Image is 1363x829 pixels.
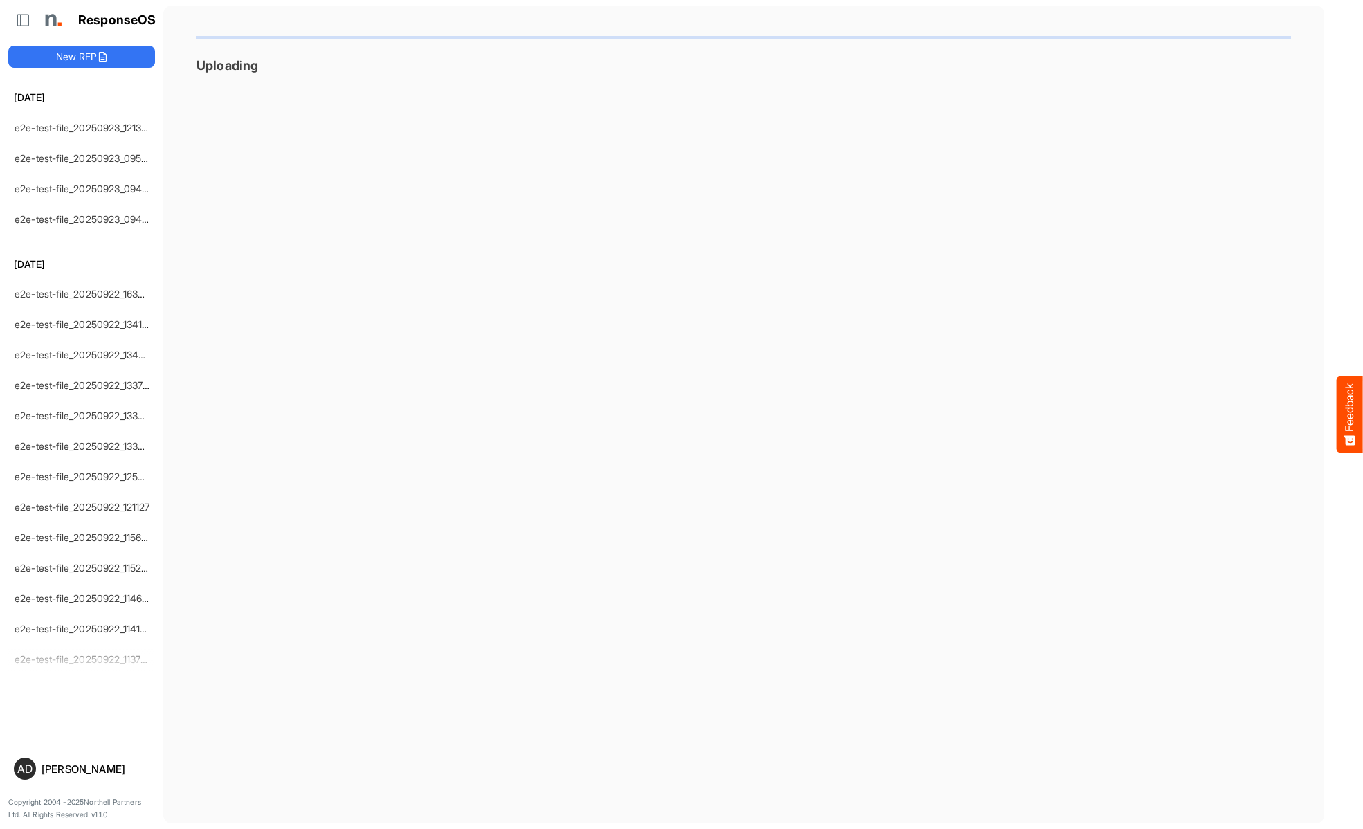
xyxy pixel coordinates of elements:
a: e2e-test-file_20250923_094940 [15,183,161,194]
a: e2e-test-file_20250923_121340 [15,122,154,134]
a: e2e-test-file_20250922_115612 [15,531,151,543]
a: e2e-test-file_20250922_133214 [15,440,154,452]
a: e2e-test-file_20250922_134044 [15,349,158,361]
button: Feedback [1337,376,1363,453]
button: New RFP [8,46,155,68]
a: e2e-test-file_20250922_121127 [15,501,150,513]
a: e2e-test-file_20250922_134123 [15,318,154,330]
p: Copyright 2004 - 2025 Northell Partners Ltd. All Rights Reserved. v 1.1.0 [8,796,155,821]
a: e2e-test-file_20250922_115221 [15,562,151,574]
span: AD [17,763,33,774]
a: e2e-test-file_20250922_163414 [15,288,154,300]
a: e2e-test-file_20250923_094821 [15,213,157,225]
h3: Uploading [196,58,1291,73]
a: e2e-test-file_20250922_114626 [15,592,154,604]
a: e2e-test-file_20250922_114138 [15,623,152,635]
h6: [DATE] [8,257,155,272]
a: e2e-test-file_20250922_133449 [15,410,156,421]
a: e2e-test-file_20250922_133735 [15,379,154,391]
h1: ResponseOS [78,13,156,28]
img: Northell [38,6,66,34]
h6: [DATE] [8,90,155,105]
div: [PERSON_NAME] [42,764,149,774]
a: e2e-test-file_20250922_125530 [15,471,156,482]
a: e2e-test-file_20250923_095507 [15,152,158,164]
